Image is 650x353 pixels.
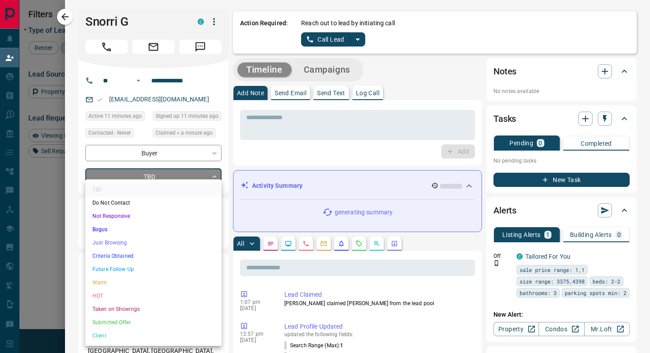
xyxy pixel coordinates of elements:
li: Bogus [85,223,222,236]
li: HOT [85,289,222,303]
li: Taken on Showings [85,303,222,316]
li: Client [85,329,222,342]
li: Criteria Obtained [85,249,222,263]
li: Not Responsive [85,209,222,223]
li: Warm [85,276,222,289]
li: Do Not Contact [85,196,222,209]
li: Submitted Offer [85,316,222,329]
li: Future Follow Up [85,263,222,276]
li: Just Browsing [85,236,222,249]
